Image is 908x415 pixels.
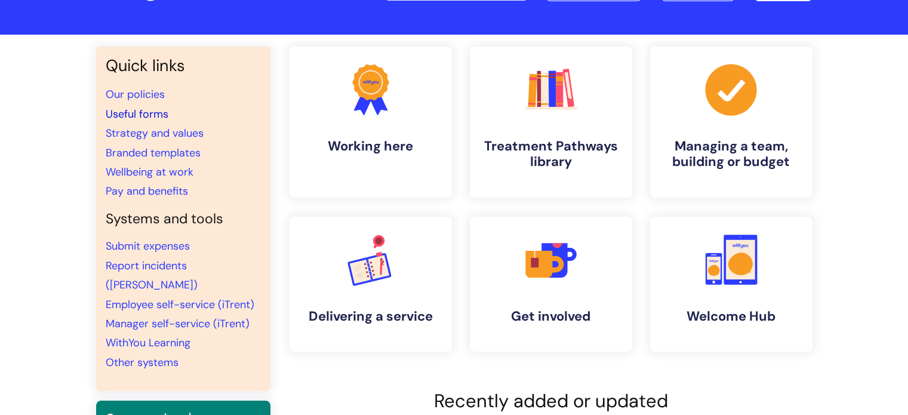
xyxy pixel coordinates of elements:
[660,309,803,324] h4: Welcome Hub
[106,297,254,312] a: Employee self-service (iTrent)
[106,87,165,102] a: Our policies
[106,184,188,198] a: Pay and benefits
[290,390,812,412] h2: Recently added or updated
[106,316,250,331] a: Manager self-service (iTrent)
[290,47,452,198] a: Working here
[106,107,168,121] a: Useful forms
[290,217,452,352] a: Delivering a service
[299,139,442,154] h4: Working here
[106,336,190,350] a: WithYou Learning
[660,139,803,170] h4: Managing a team, building or budget
[106,56,261,75] h3: Quick links
[106,146,201,160] a: Branded templates
[106,126,204,140] a: Strategy and values
[479,139,623,170] h4: Treatment Pathways library
[106,239,190,253] a: Submit expenses
[106,259,198,292] a: Report incidents ([PERSON_NAME])
[299,309,442,324] h4: Delivering a service
[106,355,178,370] a: Other systems
[470,47,632,198] a: Treatment Pathways library
[650,217,812,352] a: Welcome Hub
[470,217,632,352] a: Get involved
[106,211,261,228] h4: Systems and tools
[650,47,812,198] a: Managing a team, building or budget
[106,165,193,179] a: Wellbeing at work
[479,309,623,324] h4: Get involved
